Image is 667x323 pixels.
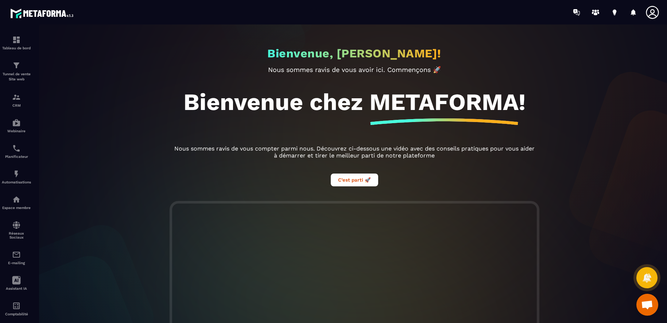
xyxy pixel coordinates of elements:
img: formation [12,35,21,44]
p: Planificateur [2,155,31,159]
img: formation [12,93,21,102]
img: automations [12,118,21,127]
p: Réseaux Sociaux [2,231,31,239]
a: schedulerschedulerPlanificateur [2,138,31,164]
a: social-networksocial-networkRéseaux Sociaux [2,215,31,245]
img: logo [10,7,76,20]
div: Ouvrir le chat [636,294,658,316]
p: Espace membre [2,206,31,210]
img: scheduler [12,144,21,153]
p: Automatisations [2,180,31,184]
a: accountantaccountantComptabilité [2,296,31,322]
img: automations [12,170,21,178]
a: automationsautomationsEspace membre [2,190,31,215]
a: automationsautomationsWebinaire [2,113,31,138]
img: automations [12,195,21,204]
p: Assistant IA [2,286,31,290]
img: formation [12,61,21,70]
p: Nous sommes ravis de vous compter parmi nous. Découvrez ci-dessous une vidéo avec des conseils pr... [172,145,537,159]
a: formationformationTunnel de vente Site web [2,56,31,87]
a: formationformationTableau de bord [2,30,31,56]
a: formationformationCRM [2,87,31,113]
p: Tunnel de vente Site web [2,72,31,82]
h1: Bienvenue chez METAFORMA! [183,88,526,116]
img: email [12,250,21,259]
h2: Bienvenue, [PERSON_NAME]! [267,46,441,60]
a: Assistant IA [2,270,31,296]
a: emailemailE-mailing [2,245,31,270]
p: Tableau de bord [2,46,31,50]
button: C’est parti 🚀 [331,174,378,186]
p: CRM [2,103,31,107]
a: automationsautomationsAutomatisations [2,164,31,190]
p: Webinaire [2,129,31,133]
p: Comptabilité [2,312,31,316]
img: accountant [12,301,21,310]
a: C’est parti 🚀 [331,176,378,183]
p: Nous sommes ravis de vous avoir ici. Commençons 🚀 [172,66,537,73]
img: social-network [12,221,21,229]
p: E-mailing [2,261,31,265]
